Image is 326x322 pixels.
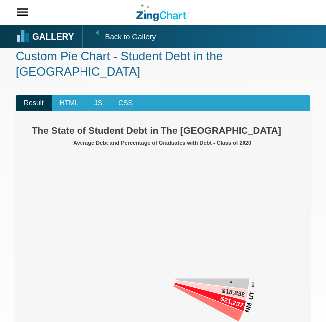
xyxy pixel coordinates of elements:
[105,25,156,48] span: Back to Gallery
[32,33,74,42] strong: Gallery
[17,29,74,44] a: Gallery
[82,24,156,48] a: Back to Gallery
[16,48,310,79] h1: Custom Pie Chart - Student Debt in the [GEOGRAPHIC_DATA]
[86,95,110,111] span: JS
[110,95,141,111] span: CSS
[136,4,189,21] a: ZingChart Logo. Click to return to the homepage
[16,95,52,111] span: Result
[52,95,86,111] span: HTML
